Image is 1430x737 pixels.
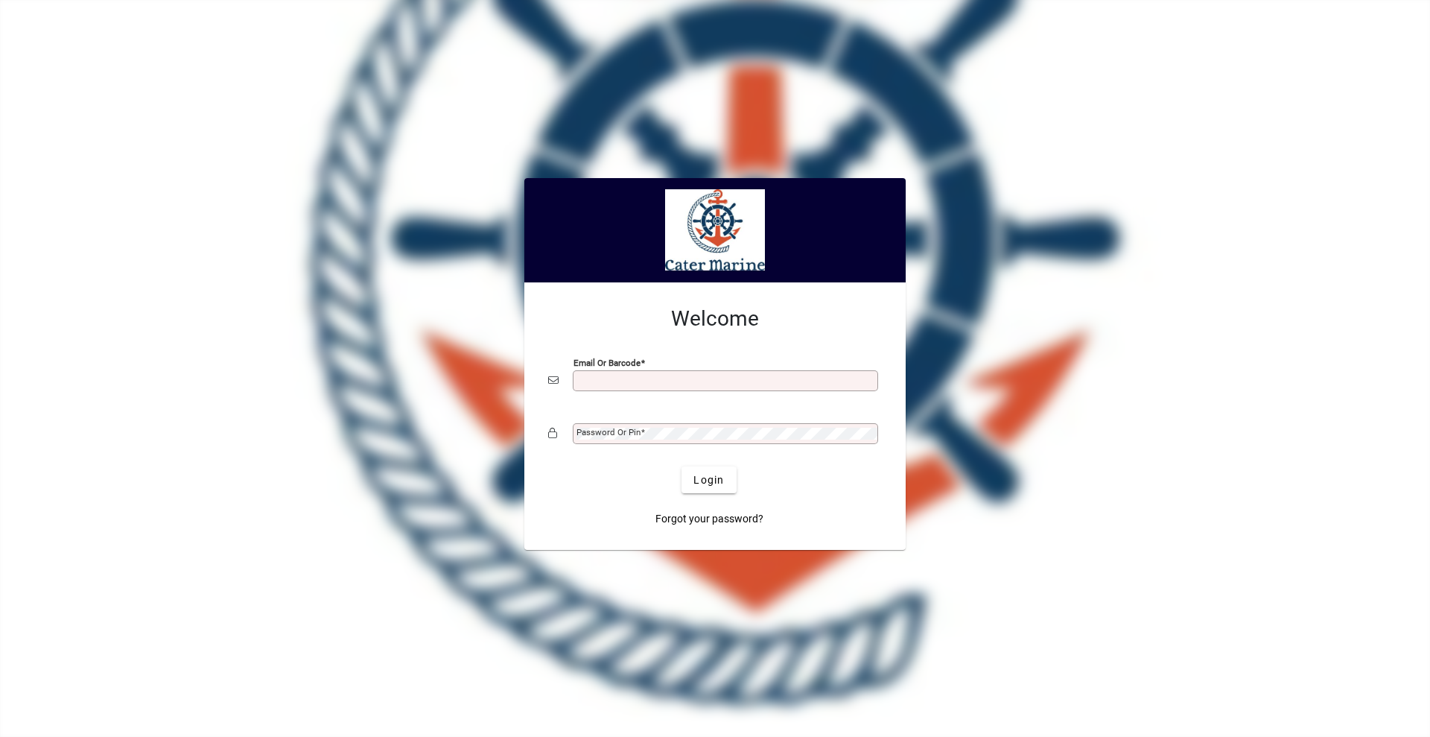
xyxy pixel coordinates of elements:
[576,427,641,437] mat-label: Password or Pin
[548,306,882,332] h2: Welcome
[693,472,724,488] span: Login
[655,511,763,527] span: Forgot your password?
[573,358,641,368] mat-label: Email or Barcode
[681,466,736,493] button: Login
[649,505,769,532] a: Forgot your password?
